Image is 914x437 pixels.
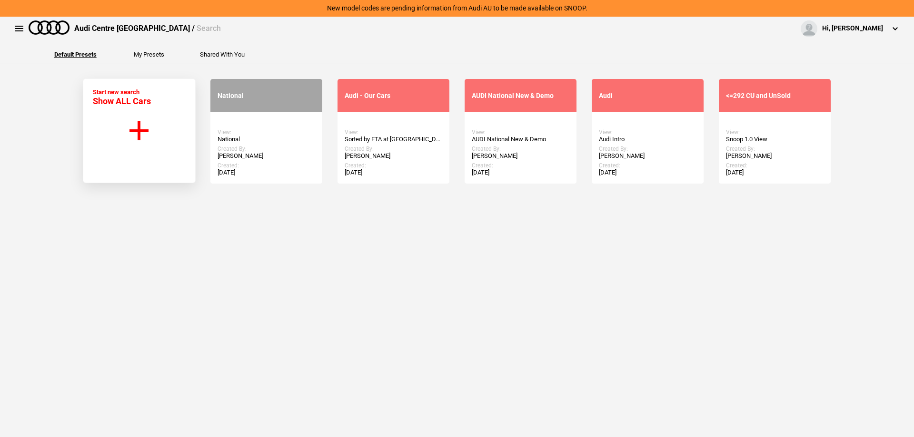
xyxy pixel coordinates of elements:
div: AUDI National New & Demo [472,136,569,143]
span: Search [197,24,221,33]
div: Sorted by ETA at [GEOGRAPHIC_DATA] [345,136,442,143]
div: Created: [599,162,696,169]
div: Audi Intro [599,136,696,143]
div: View: [345,129,442,136]
div: <=292 CU and UnSold [726,92,824,100]
div: Created: [345,162,442,169]
div: National [218,92,315,100]
div: Created By: [345,146,442,152]
div: Created: [472,162,569,169]
button: My Presets [134,51,164,58]
div: Audi - Our Cars [345,92,442,100]
div: Snoop 1.0 View [726,136,824,143]
button: Default Presets [54,51,97,58]
span: Show ALL Cars [93,96,151,106]
div: Audi Centre [GEOGRAPHIC_DATA] / [74,23,221,34]
div: [DATE] [599,169,696,176]
div: View: [599,129,696,136]
img: audi.png [29,20,70,35]
div: [DATE] [472,169,569,176]
div: Created: [726,162,824,169]
div: National [218,136,315,143]
div: [DATE] [345,169,442,176]
div: View: [472,129,569,136]
div: View: [218,129,315,136]
div: Created By: [218,146,315,152]
div: [DATE] [218,169,315,176]
div: [PERSON_NAME] [472,152,569,160]
div: AUDI National New & Demo [472,92,569,100]
div: Hi, [PERSON_NAME] [822,24,883,33]
div: Created: [218,162,315,169]
button: Start new search Show ALL Cars [83,78,196,183]
div: [DATE] [726,169,824,176]
div: [PERSON_NAME] [345,152,442,160]
button: Shared With You [200,51,245,58]
div: Created By: [726,146,824,152]
div: [PERSON_NAME] [218,152,315,160]
div: Audi [599,92,696,100]
div: View: [726,129,824,136]
div: Created By: [599,146,696,152]
div: [PERSON_NAME] [599,152,696,160]
div: Start new search [93,88,151,106]
div: Created By: [472,146,569,152]
div: [PERSON_NAME] [726,152,824,160]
